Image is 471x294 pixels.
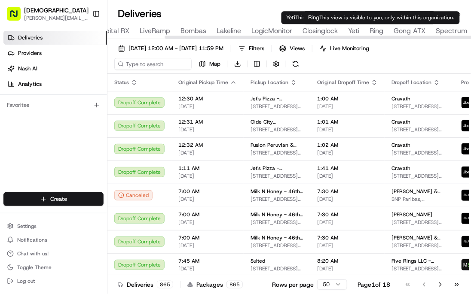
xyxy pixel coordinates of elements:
a: Deliveries [3,31,107,45]
button: Canceled [114,190,153,200]
span: BNP Paribas, [STREET_ADDRESS][US_STATE] [391,196,447,203]
span: 12:31 AM [178,118,237,125]
span: Dropoff Location [391,79,431,86]
button: Chat with us! [3,248,104,260]
span: [STREET_ADDRESS][US_STATE] [391,242,447,249]
span: [DATE] [317,196,378,203]
h1: Deliveries [118,7,162,21]
span: 12:32 AM [178,142,237,149]
span: Filters [249,45,264,52]
span: Live Monitoring [330,45,369,52]
button: Settings [3,220,104,232]
span: [PERSON_NAME] [391,211,432,218]
span: [DATE] [178,242,237,249]
span: Suited [251,258,265,264]
a: Powered byPylon [61,145,104,152]
span: [DATE] [317,126,378,133]
button: Filters [235,42,268,55]
a: 📗Knowledge Base [5,121,69,136]
span: [PERSON_NAME] & [PERSON_NAME] [391,188,447,195]
span: 7:30 AM [317,188,378,195]
span: Map [209,60,220,68]
span: Chat with us! [17,250,49,257]
span: [DATE] [317,219,378,226]
button: Toggle Theme [3,261,104,273]
span: 12:30 AM [178,95,237,102]
span: LiveRamp [140,26,170,36]
span: [PERSON_NAME][EMAIL_ADDRESS][DOMAIN_NAME] [24,15,89,21]
span: [STREET_ADDRESS][US_STATE] [391,126,447,133]
div: Packages [187,280,243,289]
p: Welcome 👋 [9,34,156,48]
button: Views [275,42,309,55]
span: Milk N Honey - 46th St [251,211,303,218]
a: Providers [3,46,107,60]
span: Notifications [17,236,47,243]
span: 1:00 AM [317,95,378,102]
span: 7:00 AM [178,234,237,241]
span: 7:30 AM [317,211,378,218]
span: [DATE] [178,173,237,179]
span: Cravath [391,142,410,149]
span: Providers [18,49,42,57]
span: Pylon [86,145,104,152]
div: Page 1 of 18 [358,280,390,289]
span: [DATE] [317,149,378,156]
span: [DATE] [178,219,237,226]
span: 1:01 AM [317,118,378,125]
button: Start new chat [146,84,156,94]
img: Nash [9,8,26,25]
span: Pickup Location [251,79,288,86]
span: [DATE] [317,173,378,179]
span: [STREET_ADDRESS][US_STATE] [251,126,303,133]
span: [STREET_ADDRESS][US_STATE] [391,149,447,156]
span: Spectrum [436,26,467,36]
span: API Documentation [81,124,138,133]
div: Yeti [281,11,436,24]
span: [DATE] 12:00 AM - [DATE] 11:59 PM [128,45,223,52]
span: [STREET_ADDRESS][PERSON_NAME][US_STATE] [251,265,303,272]
span: Gong ATX [394,26,425,36]
span: Nash AI [18,65,37,73]
span: 8:20 AM [317,258,378,264]
div: 📗 [9,125,15,132]
span: 7:45 AM [178,258,237,264]
div: 865 [157,281,173,288]
input: Clear [22,55,142,64]
div: Start new chat [29,82,141,90]
span: Create [50,195,67,203]
input: Type to search [114,58,192,70]
span: This view is visible to you, only within this organization. [296,14,431,21]
span: All times are displayed using EDT timezone [359,10,461,17]
span: Five Rings LLC - [GEOGRAPHIC_DATA] - Floor 30 [391,258,447,264]
span: This view is visible to you, only within this organization. [320,14,455,21]
button: Refresh [290,58,302,70]
span: Yeti [348,26,359,36]
span: Capital RX [97,26,129,36]
div: 💻 [73,125,80,132]
div: 865 [226,281,243,288]
span: [DATE] [178,149,237,156]
span: 1:11 AM [178,165,237,172]
span: LogicMonitor [251,26,292,36]
span: 1:02 AM [317,142,378,149]
span: [DATE] [317,265,378,272]
span: Log out [17,278,35,285]
span: Milk N Honey - 46th St [251,188,303,195]
span: Milk N Honey - 46th St [251,234,303,241]
button: [DEMOGRAPHIC_DATA] [24,6,89,15]
span: Olde City Cheesesteaks & Brew - [PERSON_NAME] [251,118,303,125]
span: Knowledge Base [17,124,66,133]
span: [STREET_ADDRESS][US_STATE] [391,265,447,272]
div: Deliveries [118,280,173,289]
span: [DATE] [178,196,237,203]
span: Closinglock [303,26,338,36]
span: Settings [17,223,37,230]
span: [STREET_ADDRESS][US_STATE] [251,103,303,110]
button: Live Monitoring [316,42,373,55]
span: [STREET_ADDRESS][US_STATE] [391,103,447,110]
span: Fusion Peruvian & Mexican Restaurant [251,142,303,149]
span: 7:30 AM [317,234,378,241]
span: [STREET_ADDRESS][US_STATE] [251,242,303,249]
